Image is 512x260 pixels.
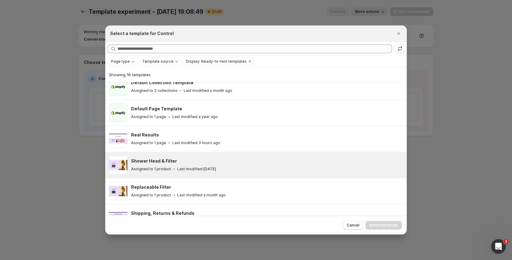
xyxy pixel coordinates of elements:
p: Assigned to 1 product [131,167,171,171]
span: Page type [111,59,130,64]
p: Assigned to 1 page [131,114,166,119]
span: Showing 16 templates [109,72,151,77]
p: Last modified a month ago [184,88,232,93]
p: Last modified a month ago [177,193,226,198]
p: Assigned to 2 collections [131,88,178,93]
button: Close [394,29,403,38]
button: Template source [139,58,181,65]
h3: Shower Head & Filter [131,158,177,164]
iframe: Intercom live chat [491,239,506,254]
button: Clear [247,58,253,65]
img: Default Page Template [109,104,127,122]
button: Page type [108,58,137,65]
p: Last modified [DATE] [177,167,216,171]
button: Cancel [343,221,363,230]
span: Cancel [347,223,359,228]
span: Template source [142,59,174,64]
p: Assigned to 1 page [131,140,166,145]
h3: Default Page Template [131,106,182,112]
h3: Real Results [131,132,159,138]
h3: Default Collection Template [131,80,194,86]
h3: Shipping, Returns & Refunds [131,210,194,216]
span: 1 [504,239,509,244]
button: Display: Ready-to-test templates [183,58,247,65]
h3: Replaceable Filter [131,184,171,190]
p: Last modified 3 hours ago [172,140,220,145]
p: Last modified a year ago [172,114,218,119]
span: Display: Ready-to-test templates [186,59,247,64]
h2: Select a template for Control [110,30,174,37]
p: Assigned to 1 product [131,193,171,198]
